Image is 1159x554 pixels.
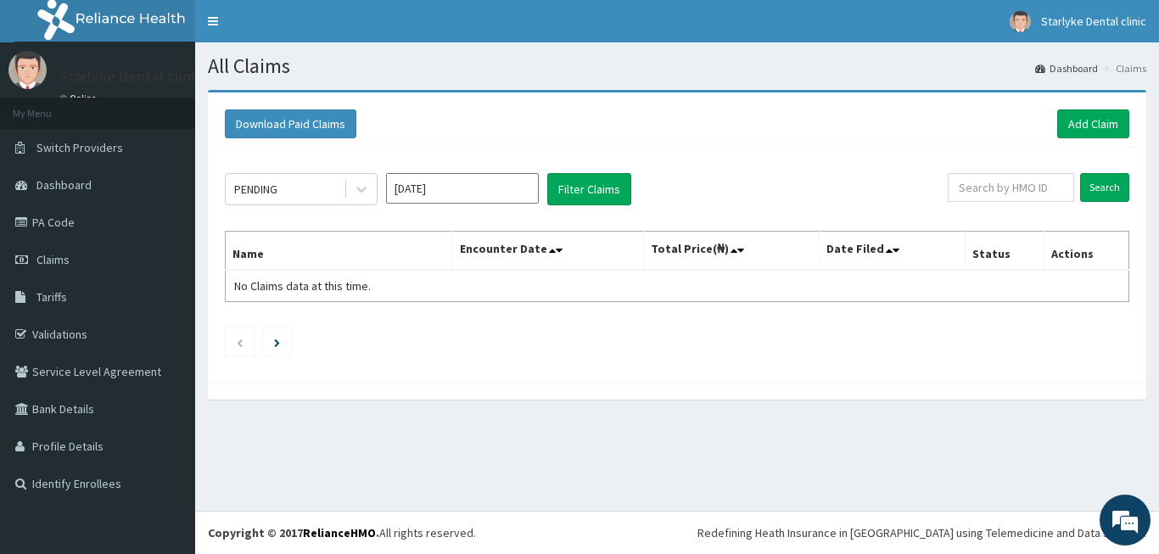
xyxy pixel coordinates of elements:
th: Total Price(₦) [643,232,820,271]
img: User Image [1010,11,1031,32]
strong: Copyright © 2017 . [208,525,379,540]
img: User Image [8,51,47,89]
span: Switch Providers [36,140,123,155]
button: Download Paid Claims [225,109,356,138]
a: Add Claim [1057,109,1129,138]
th: Date Filed [820,232,966,271]
th: Name [226,232,453,271]
p: Starlyke Dental clinic [59,69,202,84]
th: Actions [1044,232,1128,271]
input: Search [1080,173,1129,202]
span: Starlyke Dental clinic [1041,14,1146,29]
button: Filter Claims [547,173,631,205]
footer: All rights reserved. [195,511,1159,554]
th: Status [966,232,1044,271]
a: Next page [274,334,280,350]
th: Encounter Date [453,232,643,271]
span: No Claims data at this time. [234,278,371,294]
a: Previous page [236,334,244,350]
div: PENDING [234,181,277,198]
input: Select Month and Year [386,173,539,204]
input: Search by HMO ID [948,173,1074,202]
span: Dashboard [36,177,92,193]
li: Claims [1100,61,1146,76]
div: Redefining Heath Insurance in [GEOGRAPHIC_DATA] using Telemedicine and Data Science! [697,524,1146,541]
a: Online [59,92,100,104]
span: Tariffs [36,289,67,305]
h1: All Claims [208,55,1146,77]
span: Claims [36,252,70,267]
a: Dashboard [1035,61,1098,76]
a: RelianceHMO [303,525,376,540]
